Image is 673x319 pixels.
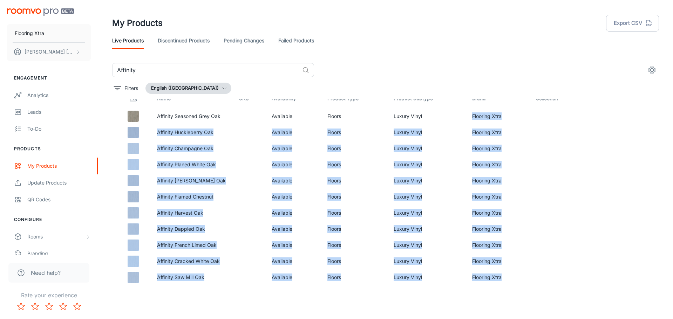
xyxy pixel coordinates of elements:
div: Branding [27,250,91,257]
td: Luxury Vinyl [388,269,467,285]
td: Luxury Vinyl [388,221,467,237]
td: Flooring Xtra [467,189,530,205]
td: Luxury Vinyl [388,124,467,140]
p: Affinity Dappled Oak [157,225,228,233]
p: Affinity Champagne Oak [157,145,228,152]
td: Luxury Vinyl [388,140,467,157]
h1: My Products [112,17,163,29]
p: Affinity Cracked White Oak [157,257,228,265]
td: Floors [322,205,388,221]
img: Roomvo PRO Beta [7,8,74,16]
input: Search [112,63,299,77]
td: Available [266,253,322,269]
td: Available [266,269,322,285]
button: filter [112,83,140,94]
td: Available [266,189,322,205]
td: Flooring Xtra [467,269,530,285]
td: Flooring Xtra [467,108,530,124]
div: To-do [27,125,91,133]
td: Flooring Xtra [467,157,530,173]
td: Flooring Xtra [467,140,530,157]
p: Affinity Huckleberry Oak [157,129,228,136]
button: English ([GEOGRAPHIC_DATA]) [145,83,231,94]
td: Available [266,205,322,221]
td: Luxury Vinyl [388,253,467,269]
td: Floors [322,124,388,140]
div: QR Codes [27,196,91,203]
td: Available [266,124,322,140]
td: Floors [322,221,388,237]
td: Floors [322,189,388,205]
td: Available [266,221,322,237]
td: Floors [322,108,388,124]
p: Affinity Harvest Oak [157,209,228,217]
td: Floors [322,173,388,189]
td: Flooring Xtra [467,173,530,189]
button: Flooring Xtra [7,24,91,42]
td: Luxury Vinyl [388,205,467,221]
span: Need help? [31,269,61,277]
button: Rate 4 star [56,299,70,313]
td: Flooring Xtra [467,205,530,221]
p: Affinity Saw Mill Oak [157,273,228,281]
td: Floors [322,157,388,173]
td: Luxury Vinyl [388,108,467,124]
td: Luxury Vinyl [388,189,467,205]
td: Luxury Vinyl [388,157,467,173]
p: Affinity French Limed Oak [157,241,228,249]
td: Available [266,108,322,124]
td: Flooring Xtra [467,221,530,237]
td: Available [266,140,322,157]
td: Floors [322,237,388,253]
p: Affinity Planed White Oak [157,161,228,168]
td: Available [266,173,322,189]
button: Rate 3 star [42,299,56,313]
a: Live Products [112,32,144,49]
div: Analytics [27,91,91,99]
button: Rate 5 star [70,299,84,313]
td: Floors [322,253,388,269]
button: Export CSV [606,15,659,32]
td: Flooring Xtra [467,124,530,140]
button: settings [645,63,659,77]
p: Affinity [PERSON_NAME] Oak [157,177,228,185]
button: [PERSON_NAME] [PERSON_NAME] [7,43,91,61]
a: Discontinued Products [158,32,210,49]
td: Flooring Xtra [467,237,530,253]
td: Flooring Xtra [467,253,530,269]
p: Affinity Seasoned Grey Oak [157,112,228,120]
td: Floors [322,140,388,157]
td: Luxury Vinyl [388,173,467,189]
div: Leads [27,108,91,116]
div: Rooms [27,233,85,241]
td: Floors [322,269,388,285]
button: Rate 1 star [14,299,28,313]
p: Affinity Flamed Chestnut [157,193,228,201]
p: [PERSON_NAME] [PERSON_NAME] [25,48,74,56]
td: Available [266,157,322,173]
p: Filters [124,84,138,92]
a: Pending Changes [224,32,264,49]
div: Update Products [27,179,91,187]
p: Rate your experience [6,291,92,299]
div: My Products [27,162,91,170]
td: Luxury Vinyl [388,237,467,253]
td: Available [266,237,322,253]
p: Flooring Xtra [15,29,44,37]
a: Failed Products [278,32,314,49]
button: Rate 2 star [28,299,42,313]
